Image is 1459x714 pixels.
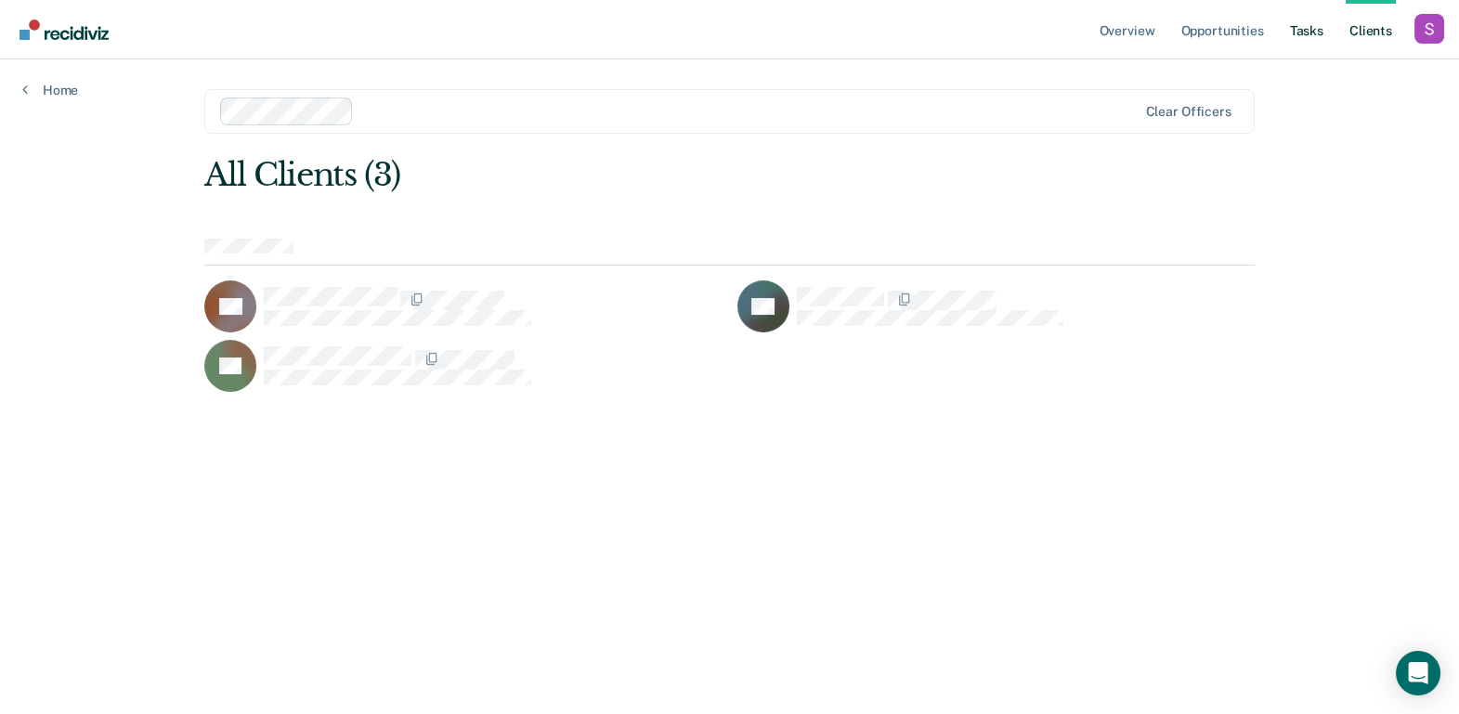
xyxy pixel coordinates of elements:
[20,19,109,40] img: Recidiviz
[204,156,1044,194] div: All Clients (3)
[1396,651,1440,695] div: Open Intercom Messenger
[22,82,78,98] a: Home
[1146,104,1231,120] div: Clear officers
[1414,14,1444,44] button: Profile dropdown button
